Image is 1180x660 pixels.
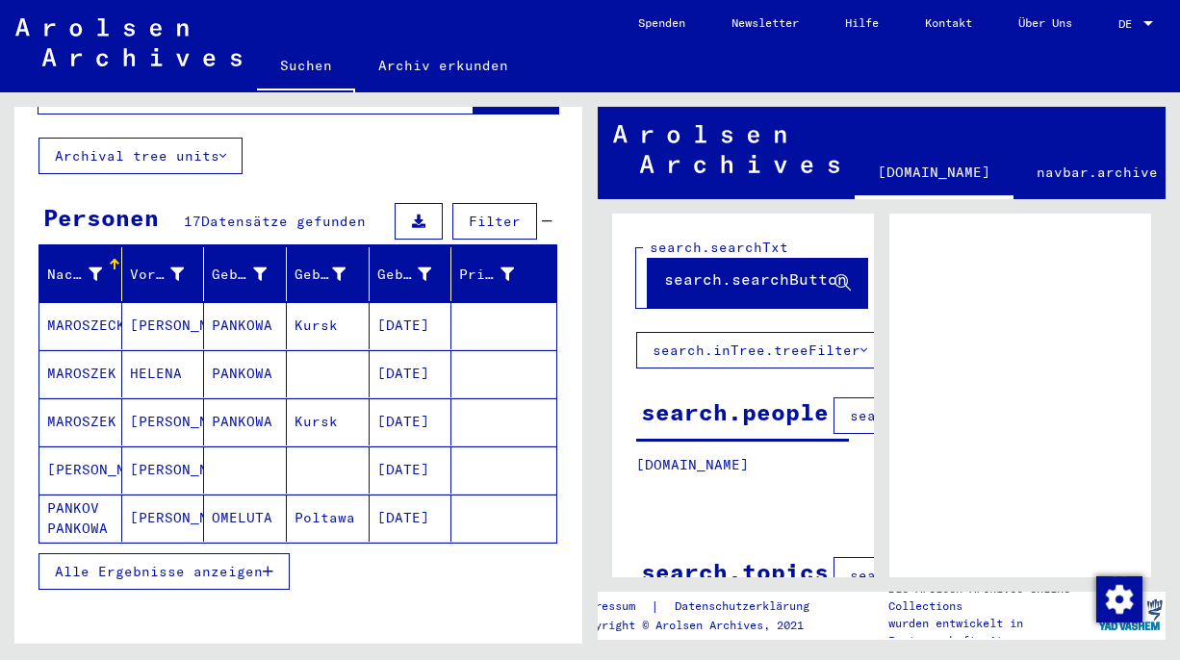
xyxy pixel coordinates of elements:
button: search.searchButton [648,248,867,308]
div: Vorname [130,259,209,290]
span: Datensätze gefunden [201,213,366,230]
button: Filter [452,203,537,240]
a: Suchen [257,42,355,92]
mat-cell: Kursk [287,398,370,445]
mat-header-cell: Geburtsdatum [370,247,452,301]
mat-cell: PANKOWA [204,398,287,445]
div: Nachname [47,265,102,285]
div: Prisoner # [459,265,514,285]
span: 17 [184,213,201,230]
mat-header-cell: Vorname [122,247,205,301]
div: Geburtsname [212,265,267,285]
div: Nachname [47,259,126,290]
mat-header-cell: Geburtsname [204,247,287,301]
mat-cell: Kursk [287,302,370,349]
div: search.topics [641,554,829,589]
div: search.people [641,394,829,429]
button: search.columnFilter.filter [834,397,1090,434]
mat-cell: [PERSON_NAME] [122,398,205,445]
mat-cell: MAROSZECK [39,302,122,349]
a: Impressum [575,597,651,617]
mat-label: search.searchTxt [650,239,788,256]
mat-cell: HELENA [122,350,205,397]
mat-cell: PANKOWA [204,350,287,397]
p: Die Arolsen Archives Online-Collections [888,580,1095,615]
span: DE [1118,17,1140,31]
mat-cell: PANKOWA [204,302,287,349]
div: Geburt‏ [295,259,370,290]
mat-header-cell: Prisoner # [451,247,556,301]
button: Archival tree units [38,138,243,174]
mat-cell: OMELUTA [204,495,287,542]
mat-cell: PANKOV PANKOWA [39,495,122,542]
button: Alle Ergebnisse anzeigen [38,553,290,590]
a: Archiv erkunden [355,42,531,89]
span: search.columnFilter.filter [850,407,1074,424]
span: search.searchButton [664,269,847,289]
mat-cell: Poltawa [287,495,370,542]
mat-cell: MAROSZEK [39,350,122,397]
mat-cell: [DATE] [370,398,452,445]
img: Arolsen_neg.svg [15,18,242,66]
div: Geburtsname [212,259,291,290]
div: Vorname [130,265,185,285]
mat-header-cell: Nachname [39,247,122,301]
mat-cell: [DATE] [370,446,452,494]
img: Arolsen_neg.svg [613,125,839,173]
mat-header-cell: Geburt‏ [287,247,370,301]
span: Filter [469,213,521,230]
p: Copyright © Arolsen Archives, 2021 [575,617,833,634]
a: [DOMAIN_NAME] [855,149,1013,199]
div: Prisoner # [459,259,538,290]
mat-cell: [PERSON_NAME] [122,446,205,494]
div: Geburtsdatum [377,259,456,290]
mat-cell: [PERSON_NAME] [122,495,205,542]
div: | [575,597,833,617]
div: Personen [43,200,159,235]
button: search.inTree.treeFilter [636,332,884,368]
p: [DOMAIN_NAME] [636,455,849,475]
mat-cell: [DATE] [370,302,452,349]
button: search.columnFilter.filter [834,557,1090,594]
img: Zustimmung ändern [1096,576,1142,622]
mat-cell: [PERSON_NAME] [39,446,122,494]
mat-cell: [DATE] [370,350,452,397]
span: Alle Ergebnisse anzeigen [55,563,263,580]
mat-cell: [PERSON_NAME] [122,302,205,349]
p: wurden entwickelt in Partnerschaft mit [888,615,1095,649]
div: Geburtsdatum [377,265,432,285]
a: Datenschutzerklärung [659,597,833,617]
mat-cell: MAROSZEK [39,398,122,445]
mat-cell: [DATE] [370,495,452,542]
div: Geburt‏ [295,265,346,285]
span: search.columnFilter.filter [850,567,1074,584]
